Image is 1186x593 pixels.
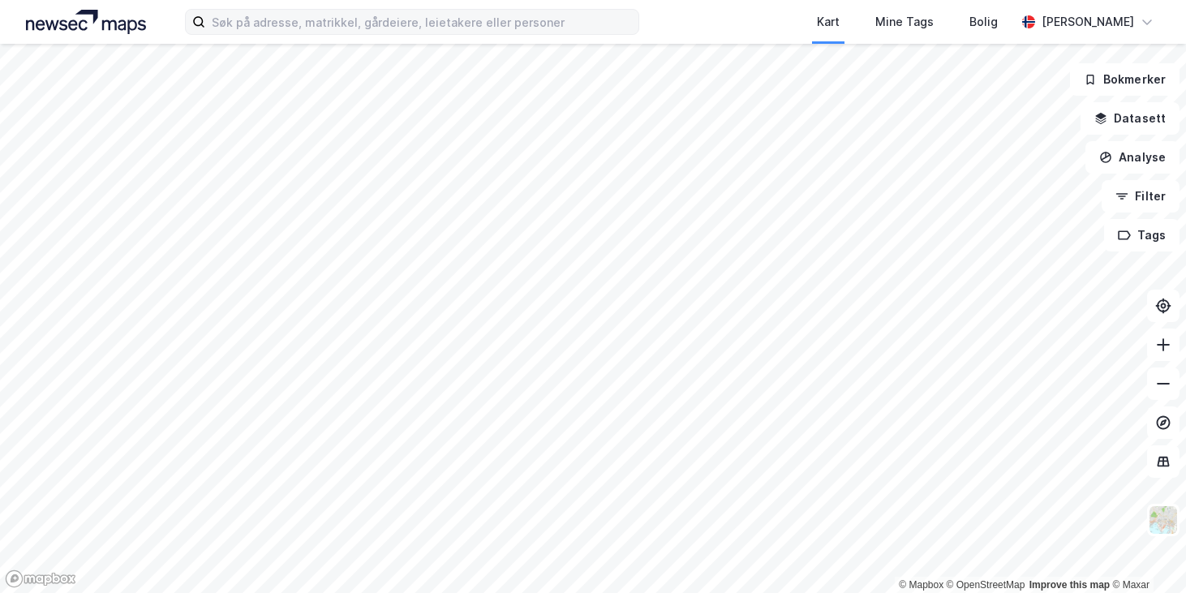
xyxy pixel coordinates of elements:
a: OpenStreetMap [947,579,1025,591]
input: Søk på adresse, matrikkel, gårdeiere, leietakere eller personer [205,10,638,34]
a: Mapbox [899,579,943,591]
button: Tags [1104,219,1180,251]
div: Bolig [969,12,998,32]
button: Analyse [1085,141,1180,174]
img: logo.a4113a55bc3d86da70a041830d287a7e.svg [26,10,146,34]
button: Bokmerker [1070,63,1180,96]
img: Z [1148,505,1179,535]
button: Datasett [1081,102,1180,135]
div: [PERSON_NAME] [1042,12,1134,32]
a: Improve this map [1029,579,1110,591]
a: Mapbox homepage [5,569,76,588]
div: Mine Tags [875,12,934,32]
iframe: Chat Widget [1105,515,1186,593]
button: Filter [1102,180,1180,213]
div: Kart [817,12,840,32]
